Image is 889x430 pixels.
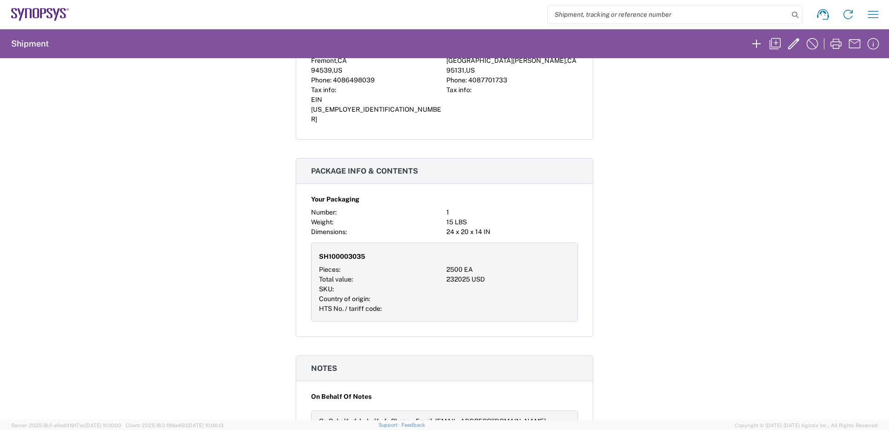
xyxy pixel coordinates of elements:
span: Your Packaging [311,195,359,204]
a: Feedback [401,422,425,428]
span: [DATE] 10:10:00 [85,423,121,428]
span: SH100003035 [319,252,365,262]
span: US [333,67,342,74]
span: Copyright © [DATE]-[DATE] Agistix Inc., All Rights Reserved [735,421,878,430]
span: Phone: [311,76,332,84]
span: Weight: [311,218,333,226]
span: SKU: [319,285,334,293]
span: , [566,57,567,64]
input: Shipment, tracking or reference number [548,6,789,23]
div: On Behalf of: behalf of ; Phone: ; Email: [EMAIL_ADDRESS][DOMAIN_NAME] [319,417,570,426]
span: CA [338,57,347,64]
span: On Behalf Of Notes [311,392,372,402]
span: Server: 2025.18.0-a0edd1917ac [11,423,121,428]
span: Number: [311,208,337,216]
span: Package info & contents [311,167,418,175]
span: HTS No. / tariff code: [319,305,382,312]
span: 4087701733 [468,76,507,84]
span: Fremont [311,57,336,64]
div: 15 LBS [446,217,578,227]
span: Tax info: [446,86,471,94]
span: Country of origin: [319,295,370,302]
span: 95131 [446,67,464,74]
span: Phone: [446,76,467,84]
span: US [466,67,475,74]
h2: Shipment [11,38,49,49]
span: Tax info: [311,86,336,94]
div: 1 [446,208,578,217]
div: 24 x 20 x 14 IN [446,227,578,237]
span: Client: 2025.18.0-198a450 [126,423,224,428]
span: , [464,67,466,74]
span: [GEOGRAPHIC_DATA][PERSON_NAME] [446,57,566,64]
span: [US_EMPLOYER_IDENTIFICATION_NUMBER] [311,106,441,123]
span: CA [567,57,577,64]
div: 2500 EA [446,265,570,275]
a: Support [378,422,402,428]
div: 232025 USD [446,275,570,284]
span: Dimensions: [311,228,347,235]
span: 4086498039 [333,76,375,84]
span: , [336,57,338,64]
span: EIN [311,96,322,103]
span: Total value: [319,275,353,283]
span: , [332,67,333,74]
span: 94539 [311,67,332,74]
span: Notes [311,364,337,373]
span: [DATE] 10:06:13 [187,423,224,428]
span: Pieces: [319,266,340,273]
